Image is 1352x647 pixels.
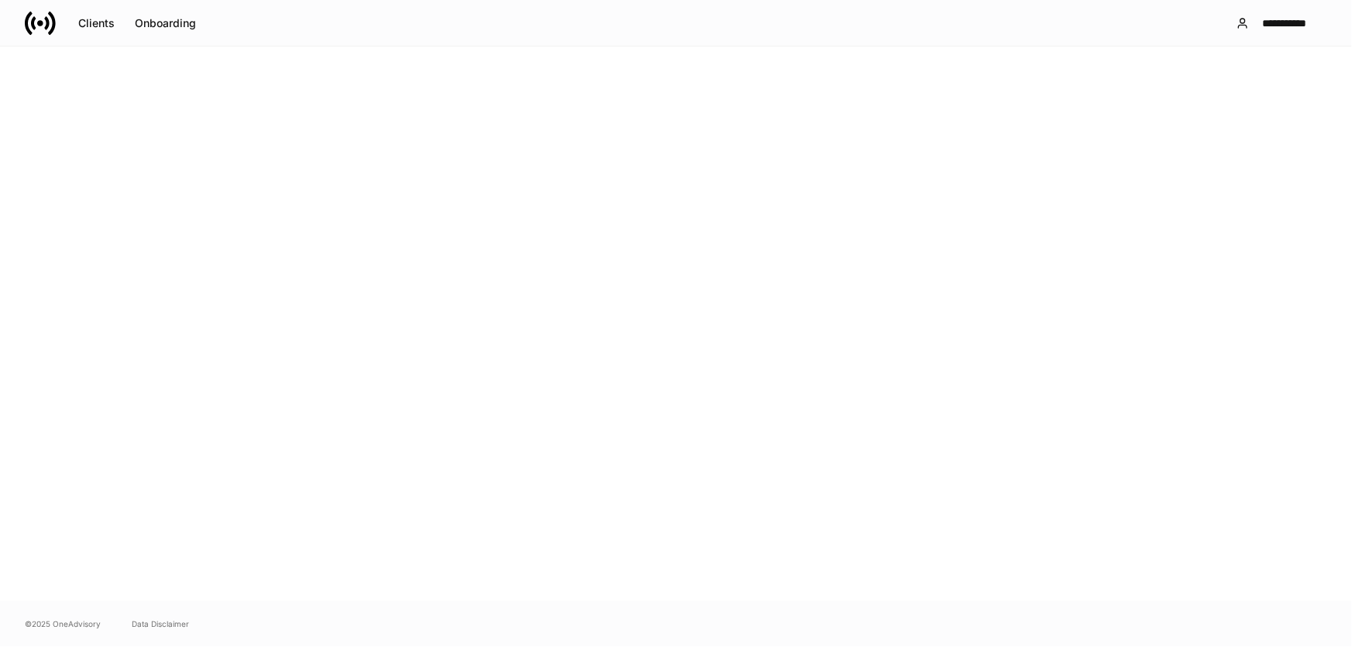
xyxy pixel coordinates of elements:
button: Clients [68,11,125,36]
div: Clients [78,18,115,29]
a: Data Disclaimer [132,618,189,630]
div: Onboarding [135,18,196,29]
span: © 2025 OneAdvisory [25,618,101,630]
button: Onboarding [125,11,206,36]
